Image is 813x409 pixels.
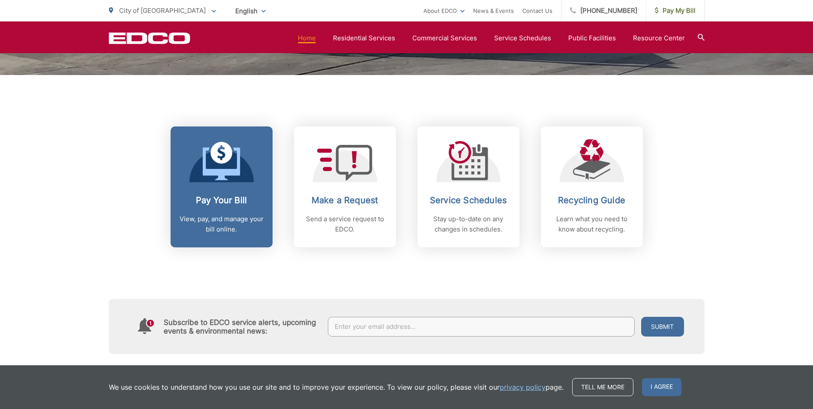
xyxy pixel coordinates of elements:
span: City of [GEOGRAPHIC_DATA] [119,6,206,15]
a: Recycling Guide Learn what you need to know about recycling. [541,126,643,247]
a: Commercial Services [412,33,477,43]
h2: Pay Your Bill [179,195,264,205]
a: About EDCO [423,6,465,16]
a: privacy policy [500,382,546,392]
a: Home [298,33,316,43]
p: View, pay, and manage your bill online. [179,214,264,235]
input: Enter your email address... [328,317,635,337]
a: Resource Center [633,33,685,43]
a: Residential Services [333,33,395,43]
a: Service Schedules [494,33,551,43]
a: Contact Us [522,6,552,16]
h4: Subscribe to EDCO service alerts, upcoming events & environmental news: [164,318,320,335]
a: Service Schedules Stay up-to-date on any changes in schedules. [417,126,519,247]
a: Pay Your Bill View, pay, and manage your bill online. [171,126,273,247]
span: I agree [642,378,681,396]
p: Send a service request to EDCO. [303,214,387,235]
h2: Service Schedules [426,195,511,205]
a: Make a Request Send a service request to EDCO. [294,126,396,247]
a: EDCD logo. Return to the homepage. [109,32,190,44]
span: Pay My Bill [655,6,696,16]
h2: Recycling Guide [549,195,634,205]
a: Public Facilities [568,33,616,43]
span: English [229,3,272,18]
p: Stay up-to-date on any changes in schedules. [426,214,511,235]
button: Submit [641,317,684,337]
a: Tell me more [572,378,633,396]
p: Learn what you need to know about recycling. [549,214,634,235]
a: News & Events [473,6,514,16]
p: We use cookies to understand how you use our site and to improve your experience. To view our pol... [109,382,564,392]
h2: Make a Request [303,195,387,205]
